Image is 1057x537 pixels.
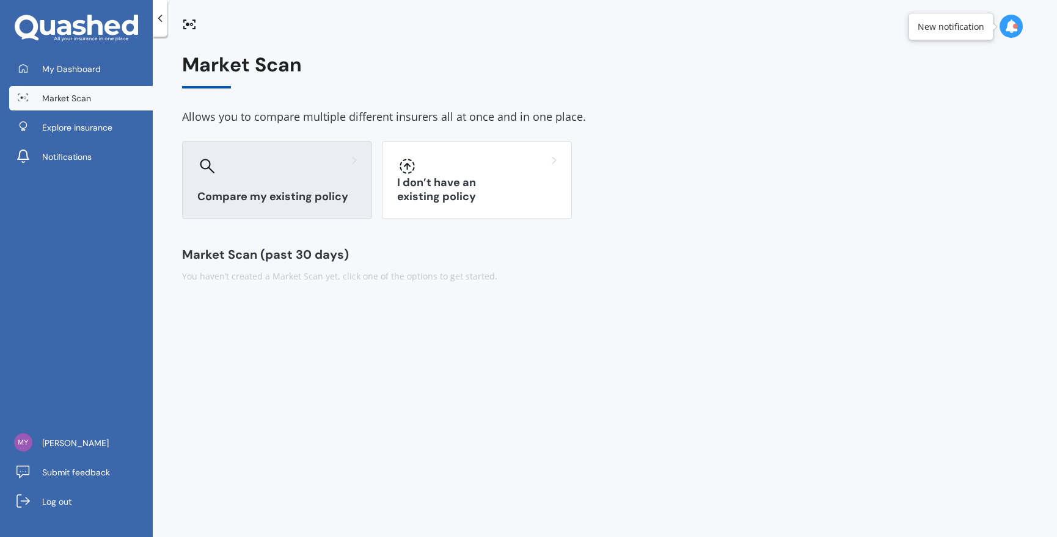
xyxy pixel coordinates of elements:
[42,466,110,478] span: Submit feedback
[42,437,109,449] span: [PERSON_NAME]
[42,92,91,104] span: Market Scan
[9,489,153,514] a: Log out
[182,270,1028,283] div: You haven’t created a Market Scan yet, click one of the options to get started.
[42,496,71,508] span: Log out
[197,190,357,204] h3: Compare my existing policy
[182,108,1028,126] div: Allows you to compare multiple different insurers all at once and in one place.
[14,433,32,452] img: 61bac1b57e9b0db032ad2beafed981b1
[9,115,153,140] a: Explore insurance
[182,54,1028,88] div: Market Scan
[9,57,153,81] a: My Dashboard
[9,145,153,169] a: Notifications
[9,431,153,455] a: [PERSON_NAME]
[42,121,112,134] span: Explore insurance
[42,63,101,75] span: My Dashboard
[182,248,1028,261] div: Market Scan (past 30 days)
[9,86,153,110] a: Market Scan
[918,21,984,33] div: New notification
[42,151,92,163] span: Notifications
[9,460,153,485] a: Submit feedback
[397,176,557,204] h3: I don’t have an existing policy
